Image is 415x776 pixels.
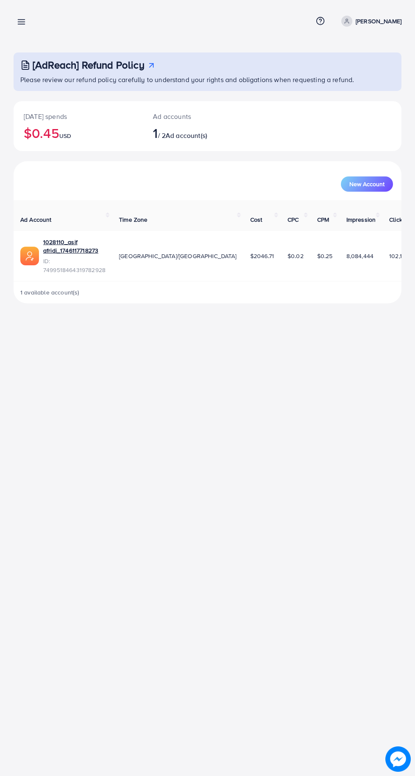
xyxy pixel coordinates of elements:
span: 1 [153,123,158,143]
span: $0.02 [288,252,304,260]
h2: $0.45 [24,125,133,141]
span: 102,104 [389,252,409,260]
h3: [AdReach] Refund Policy [33,59,144,71]
p: Ad accounts [153,111,230,121]
button: New Account [341,176,393,192]
span: $0.25 [317,252,333,260]
span: [GEOGRAPHIC_DATA]/[GEOGRAPHIC_DATA] [119,252,237,260]
span: CPM [317,215,329,224]
span: ID: 7499518464319782928 [43,257,105,274]
span: Ad Account [20,215,52,224]
a: 1028110_asif afridi_1746117718273 [43,238,105,255]
span: $2046.71 [250,252,274,260]
span: New Account [349,181,385,187]
a: [PERSON_NAME] [338,16,401,27]
span: USD [59,132,71,140]
img: ic-ads-acc.e4c84228.svg [20,247,39,265]
span: Time Zone [119,215,147,224]
span: 8,084,444 [346,252,373,260]
p: [PERSON_NAME] [356,16,401,26]
span: Cost [250,215,263,224]
span: Clicks [389,215,405,224]
h2: / 2 [153,125,230,141]
span: Ad account(s) [166,131,207,140]
img: image [385,746,411,772]
span: CPC [288,215,299,224]
p: [DATE] spends [24,111,133,121]
span: Impression [346,215,376,224]
p: Please review our refund policy carefully to understand your rights and obligations when requesti... [20,74,396,85]
span: 1 available account(s) [20,288,80,297]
